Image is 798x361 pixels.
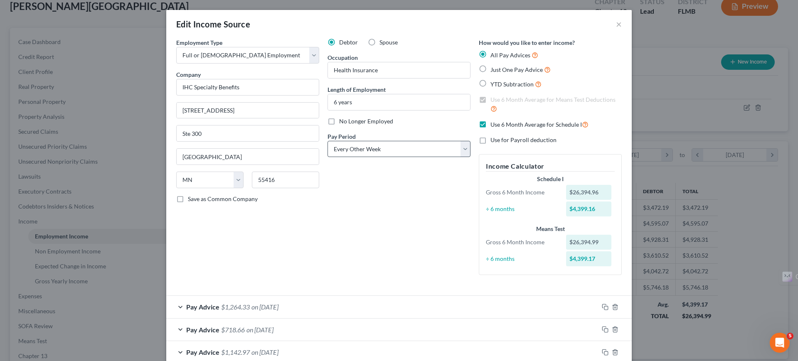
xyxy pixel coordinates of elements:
[482,188,562,196] div: Gross 6 Month Income
[328,133,356,140] span: Pay Period
[770,333,790,353] iframe: Intercom live chat
[246,326,273,334] span: on [DATE]
[490,52,530,59] span: All Pay Advices
[486,161,615,172] h5: Income Calculator
[566,235,612,250] div: $26,394.99
[479,38,575,47] label: How would you like to enter income?
[251,303,278,311] span: on [DATE]
[186,303,219,311] span: Pay Advice
[490,121,582,128] span: Use 6 Month Average for Schedule I
[490,66,543,73] span: Just One Pay Advice
[176,39,222,46] span: Employment Type
[221,348,250,356] span: $1,142.97
[482,255,562,263] div: ÷ 6 months
[566,251,612,266] div: $4,399.17
[490,81,534,88] span: YTD Subtraction
[566,201,612,216] div: $4,399.16
[176,18,250,30] div: Edit Income Source
[482,205,562,213] div: ÷ 6 months
[221,303,250,311] span: $1,264.33
[490,96,616,103] span: Use 6 Month Average for Means Test Deductions
[616,19,622,29] button: ×
[177,103,319,118] input: Enter address...
[186,348,219,356] span: Pay Advice
[177,125,319,141] input: Unit, Suite, etc...
[482,238,562,246] div: Gross 6 Month Income
[186,326,219,334] span: Pay Advice
[566,185,612,200] div: $26,394.96
[177,149,319,165] input: Enter city...
[339,118,393,125] span: No Longer Employed
[188,195,258,202] span: Save as Common Company
[328,62,470,78] input: --
[251,348,278,356] span: on [DATE]
[339,39,358,46] span: Debtor
[221,326,245,334] span: $718.66
[787,333,793,339] span: 5
[252,172,319,188] input: Enter zip...
[176,79,319,96] input: Search company by name...
[486,175,615,183] div: Schedule I
[486,225,615,233] div: Means Test
[490,136,557,143] span: Use for Payroll deduction
[328,85,386,94] label: Length of Employment
[328,53,358,62] label: Occupation
[379,39,398,46] span: Spouse
[328,94,470,110] input: ex: 2 years
[176,71,201,78] span: Company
